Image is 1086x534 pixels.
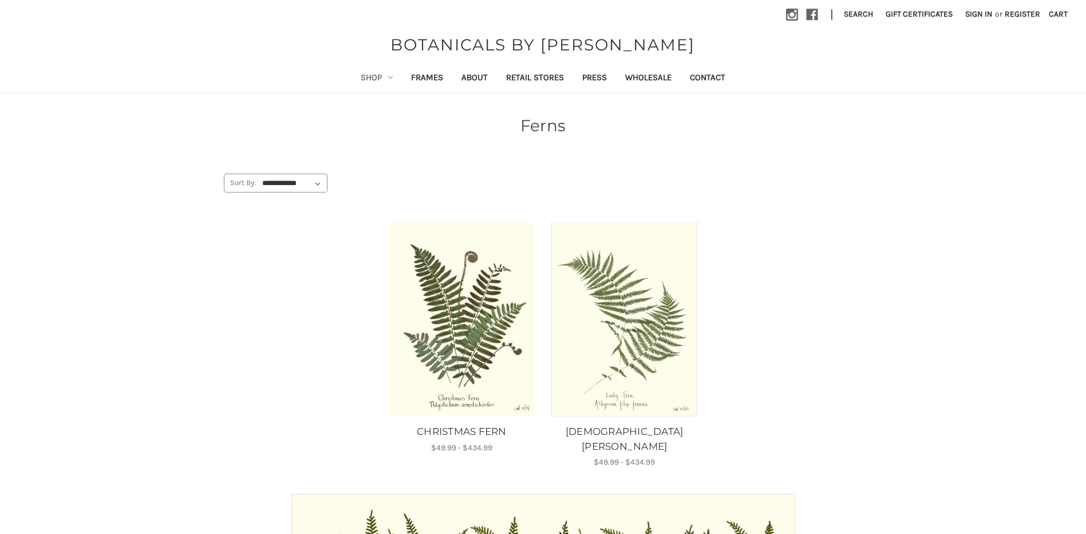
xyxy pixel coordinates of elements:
span: $49.99 - $434.99 [431,443,492,453]
a: LADY FERN, Price range from $49.99 to $434.99 [551,222,698,417]
label: Sort By: [224,174,256,191]
img: Unframed [388,222,535,417]
a: About [452,65,497,93]
span: Cart [1049,9,1068,19]
li: | [826,6,838,24]
a: BOTANICALS BY [PERSON_NAME] [385,33,701,57]
img: Unframed [551,222,698,417]
a: CHRISTMAS FERN, Price range from $49.99 to $434.99 [386,425,537,439]
a: Wholesale [616,65,681,93]
a: Contact [681,65,734,93]
a: Press [573,65,616,93]
a: LADY FERN, Price range from $49.99 to $434.99 [549,425,700,454]
a: Frames [402,65,452,93]
a: Shop [352,65,402,93]
h1: Ferns [224,113,863,138]
a: CHRISTMAS FERN, Price range from $49.99 to $434.99 [388,222,535,417]
span: or [994,8,1004,20]
a: Retail Stores [497,65,573,93]
span: $49.99 - $434.99 [594,457,655,467]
